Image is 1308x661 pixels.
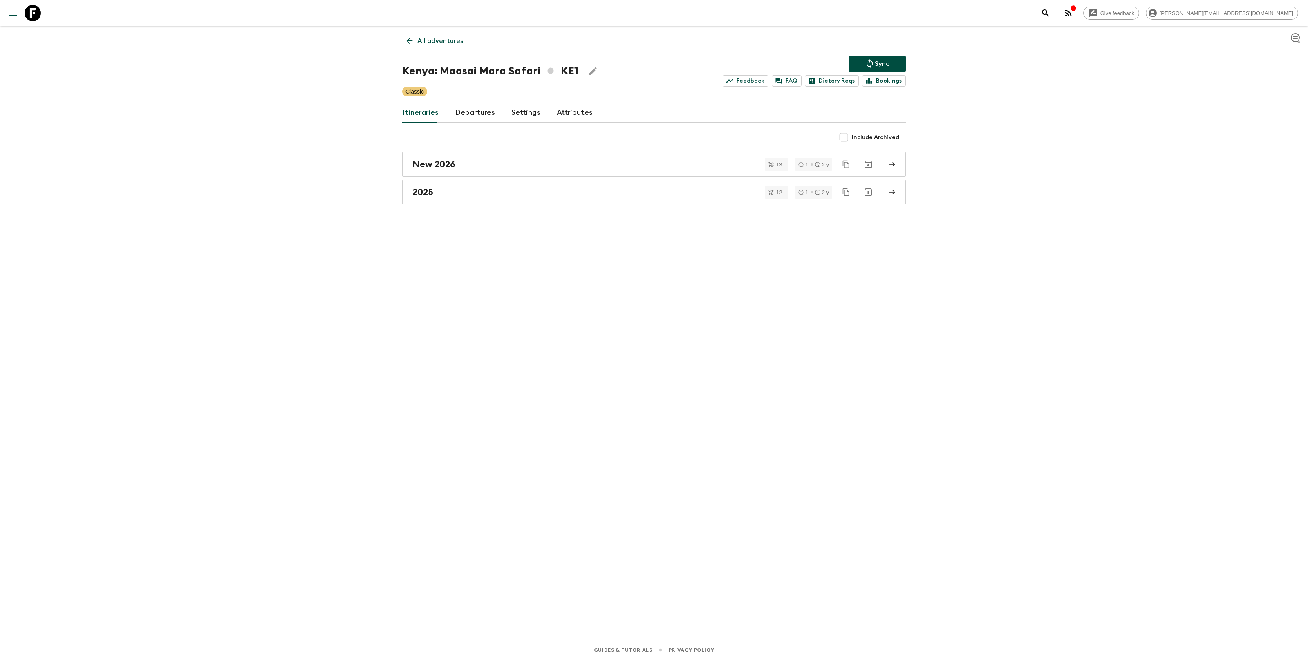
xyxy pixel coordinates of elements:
button: search adventures [1037,5,1054,21]
button: Duplicate [839,185,853,199]
button: Archive [860,184,876,200]
button: menu [5,5,21,21]
a: Dietary Reqs [805,75,859,87]
a: Itineraries [402,103,439,123]
p: Classic [405,87,424,96]
button: Sync adventure departures to the booking engine [849,56,906,72]
a: Attributes [557,103,593,123]
a: New 2026 [402,152,906,177]
div: [PERSON_NAME][EMAIL_ADDRESS][DOMAIN_NAME] [1146,7,1298,20]
a: FAQ [772,75,802,87]
a: Feedback [723,75,768,87]
button: Archive [860,156,876,173]
div: 1 [798,190,808,195]
a: Guides & Tutorials [594,645,652,654]
div: 2 y [815,162,829,167]
p: All adventures [417,36,463,46]
span: 13 [771,162,787,167]
a: 2025 [402,180,906,204]
p: Sync [875,59,889,69]
h1: Kenya: Maasai Mara Safari KE1 [402,63,578,79]
button: Duplicate [839,157,853,172]
a: Bookings [862,75,906,87]
span: Give feedback [1096,10,1139,16]
a: Settings [511,103,540,123]
a: Privacy Policy [669,645,714,654]
div: 2 y [815,190,829,195]
a: Give feedback [1083,7,1139,20]
h2: 2025 [412,187,433,197]
span: 12 [771,190,787,195]
span: Include Archived [852,133,899,141]
a: All adventures [402,33,468,49]
h2: New 2026 [412,159,455,170]
span: [PERSON_NAME][EMAIL_ADDRESS][DOMAIN_NAME] [1155,10,1298,16]
a: Departures [455,103,495,123]
button: Edit Adventure Title [585,63,601,79]
div: 1 [798,162,808,167]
